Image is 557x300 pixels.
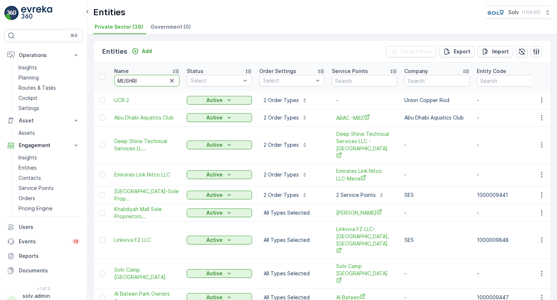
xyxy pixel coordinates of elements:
[114,138,180,152] a: Deep Shine Technical Services LL...
[264,171,299,178] p: 2 Order Types
[18,185,54,192] p: Service Points
[114,171,180,178] span: Emirates Link Nitco LLC
[18,94,37,102] p: Cockpit
[19,142,68,149] p: Engagement
[114,206,180,220] span: Khalidiyah Mall Sole Proprietors...
[439,46,475,57] button: Export
[259,68,296,75] p: Order Settings
[473,109,546,126] td: -
[16,153,83,163] a: Insights
[18,174,41,182] p: Contacts
[206,270,223,277] p: Active
[401,204,473,222] td: -
[99,115,105,121] div: Toggle Row Selected
[522,9,540,15] p: ( +04:00 )
[102,46,127,57] p: Entities
[16,183,83,193] a: Service Points
[401,109,473,126] td: Abu Dhabi Aquatics Club
[187,170,252,179] button: Active
[16,83,83,93] a: Routes & Tasks
[21,6,52,20] img: logo_light-DOdMpM7g.png
[336,263,393,285] a: Solv Camp Al Ain
[187,269,252,278] button: Active
[264,236,320,244] p: All Types Selected
[473,259,546,288] td: -
[99,142,105,148] div: Toggle Row Selected
[264,270,320,277] p: All Types Selected
[336,226,393,255] span: Linkviva FZ LLC-[GEOGRAPHIC_DATA], [GEOGRAPHIC_DATA]
[114,188,180,202] span: [GEOGRAPHIC_DATA]-Sole Prop...
[16,62,83,73] a: Insights
[332,189,389,201] button: 2 Service Points
[336,209,393,216] span: [PERSON_NAME]
[73,239,78,244] p: 18
[99,172,105,178] div: Toggle Row Selected
[16,163,83,173] a: Entities
[259,189,312,201] button: 2 Order Types
[114,266,180,281] span: Solv Camp [GEOGRAPHIC_DATA]
[401,222,473,259] td: SES
[187,208,252,217] button: Active
[473,204,546,222] td: -
[99,237,105,243] div: Toggle Row Selected
[16,193,83,203] a: Orders
[4,138,83,153] button: Engagement
[19,267,80,274] p: Documents
[18,74,39,81] p: Planning
[263,77,313,84] p: Select
[114,97,180,104] a: UCR 2
[336,209,393,216] a: Khalidiyah Mall Abudhabi
[19,252,80,260] p: Reports
[4,113,83,128] button: Asset
[478,46,513,57] button: Import
[114,75,180,86] input: Search
[336,167,393,182] a: Emirates Link Nitco LLC-Mena
[473,126,546,163] td: -
[336,191,376,199] p: 2 Service Points
[332,75,397,86] input: Search
[114,114,180,121] a: Abu Dhabi Aquatics Club
[492,48,509,55] p: Import
[264,141,299,149] p: 2 Order Types
[4,249,83,263] a: Reports
[99,192,105,198] div: Toggle Row Selected
[336,226,393,255] a: Linkviva FZ LLC-Corniche, Abu Dhabi
[93,7,125,18] p: Entities
[206,141,223,149] p: Active
[18,195,35,202] p: Orders
[206,191,223,199] p: Active
[473,186,546,204] td: 1000009441
[150,23,191,31] span: Government (0)
[332,68,368,75] p: Service Points
[206,171,223,178] p: Active
[95,23,143,31] span: Private Sector (39)
[18,164,37,171] p: Entities
[99,97,105,103] div: Toggle Row Selected
[401,259,473,288] td: -
[4,234,83,249] a: Events18
[18,205,53,212] p: Pricing Engine
[336,114,393,122] a: ABAC -MBZ
[114,266,180,281] a: Solv Camp Al Ain
[129,47,155,56] button: Add
[114,68,129,75] p: Name
[142,48,152,55] p: Add
[486,8,506,16] img: SOLV-Logo.jpg
[19,223,80,231] p: Users
[386,46,436,57] button: Clear Filters
[18,64,37,71] p: Insights
[114,236,180,244] a: Linkviva FZ LLC
[336,130,393,160] a: Deep Shine Technical Services LLC - Yas Island
[401,163,473,186] td: -
[206,97,223,104] p: Active
[264,114,299,121] p: 2 Order Types
[404,75,470,86] input: Search
[264,97,299,104] p: 2 Order Types
[4,48,83,62] button: Operations
[18,84,56,92] p: Routes & Tasks
[454,48,470,55] p: Export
